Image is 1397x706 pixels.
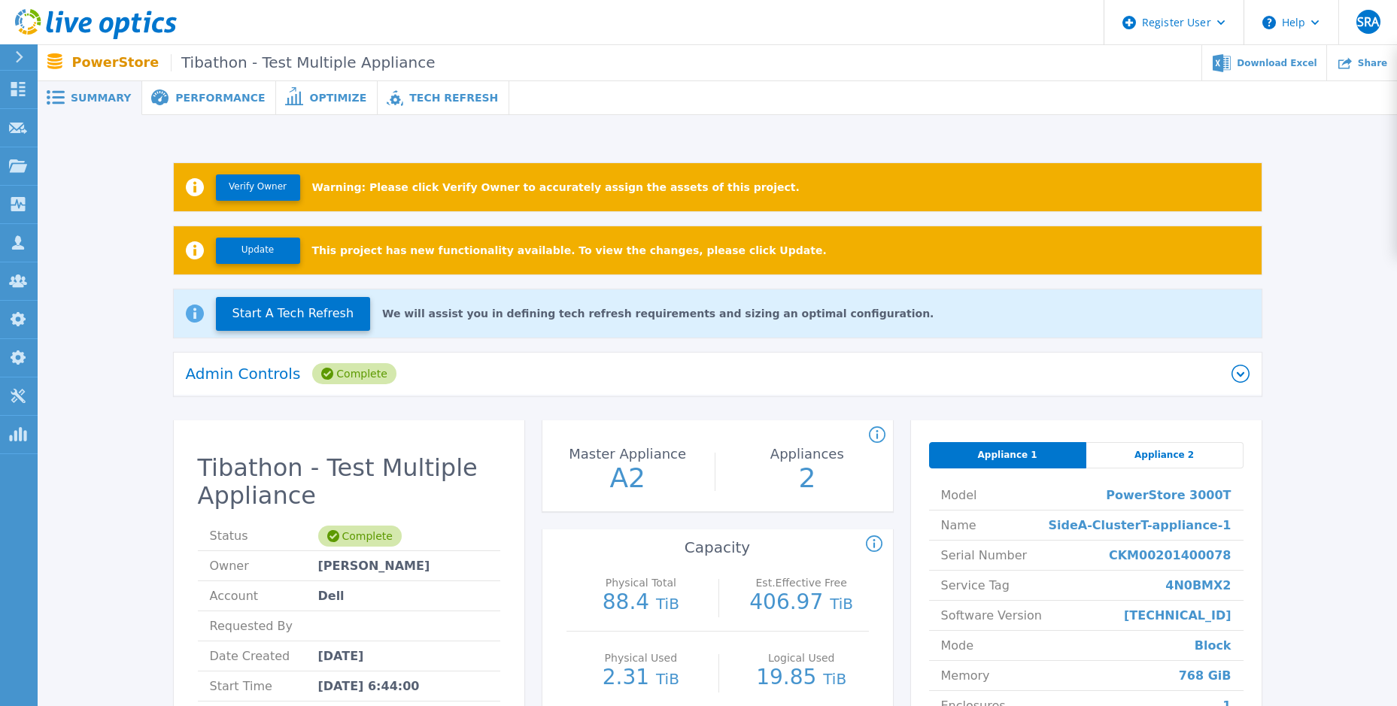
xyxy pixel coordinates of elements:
[318,641,364,671] span: [DATE]
[71,92,131,103] span: Summary
[1237,59,1317,68] span: Download Excel
[941,541,1028,570] span: Serial Number
[978,449,1037,461] span: Appliance 1
[216,297,371,331] button: Start A Tech Refresh
[1048,511,1231,540] span: SideA-ClusterT-appliance-1
[1106,480,1231,510] span: PowerStore 3000T
[577,653,704,663] p: Physical Used
[727,447,888,461] p: Appliances
[1124,601,1231,630] span: [TECHNICAL_ID]
[175,92,265,103] span: Performance
[543,465,712,492] p: A2
[830,595,853,613] span: TiB
[941,601,1042,630] span: Software Version
[72,54,436,71] p: PowerStore
[186,366,301,381] p: Admin Controls
[309,92,366,103] span: Optimize
[738,653,865,663] p: Logical Used
[941,571,1010,600] span: Service Tag
[723,465,891,492] p: 2
[171,54,435,71] span: Tibathon - Test Multiple Appliance
[210,611,318,641] span: Requested By
[823,670,846,688] span: TiB
[318,551,430,580] span: [PERSON_NAME]
[941,480,977,510] span: Model
[312,181,800,193] p: Warning: Please click Verify Owner to accurately assign the assets of this project.
[198,454,500,510] h2: Tibathon - Test Multiple Appliance
[941,661,990,690] span: Memory
[1165,571,1231,600] span: 4N0BMX2
[216,238,300,264] button: Update
[210,551,318,580] span: Owner
[656,595,679,613] span: TiB
[216,174,300,201] button: Verify Owner
[738,577,865,588] p: Est.Effective Free
[1195,631,1231,660] span: Block
[210,581,318,611] span: Account
[318,671,420,701] span: [DATE] 6:44:00
[941,631,974,660] span: Mode
[656,670,679,688] span: TiB
[210,521,318,550] span: Status
[1357,16,1379,28] span: SRA
[210,671,318,701] span: Start Time
[574,667,709,689] p: 2.31
[1179,661,1231,690] span: 768 GiB
[210,641,318,671] span: Date Created
[1358,59,1387,68] span: Share
[409,92,498,103] span: Tech Refresh
[382,308,934,320] p: We will assist you in defining tech refresh requirements and sizing an optimal configuration.
[734,592,869,614] p: 406.97
[318,581,345,611] span: Dell
[312,363,396,384] div: Complete
[734,667,869,689] p: 19.85
[318,526,402,547] div: Complete
[1109,541,1231,570] span: CKM00201400078
[577,577,704,588] p: Physical Total
[1134,449,1194,461] span: Appliance 2
[547,447,708,461] p: Master Appliance
[574,592,709,614] p: 88.4
[312,244,827,256] p: This project has new functionality available. To view the changes, please click Update.
[941,511,976,540] span: Name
